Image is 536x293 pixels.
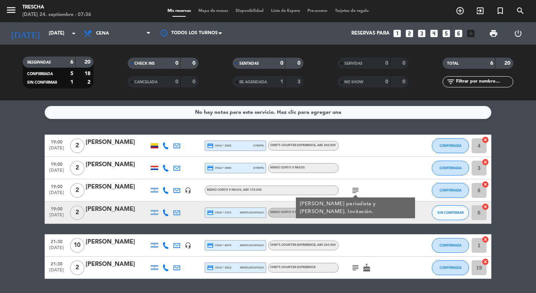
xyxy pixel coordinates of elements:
[316,144,336,147] span: , ARS 260.000
[84,59,92,65] strong: 20
[207,209,214,216] i: credit_card
[440,265,462,270] span: CONFIRMADA
[6,4,17,18] button: menu
[70,161,84,176] span: 2
[490,61,493,66] strong: 6
[504,61,512,66] strong: 20
[70,80,73,85] strong: 1
[207,142,231,149] span: visa * 2830
[70,260,84,275] span: 2
[405,29,414,38] i: looks_two
[429,29,439,38] i: looks_4
[482,203,489,210] i: cancel
[242,189,262,191] span: , ARS 170.000
[47,137,66,146] span: 19:00
[195,9,232,13] span: Mapa de mesas
[86,160,149,170] div: [PERSON_NAME]
[446,77,455,86] i: filter_list
[207,242,214,249] i: credit_card
[440,243,462,247] span: CONFIRMADA
[385,61,388,66] strong: 0
[351,263,360,272] i: subject
[192,79,197,84] strong: 0
[47,259,66,268] span: 21:30
[270,144,336,147] span: Chef's Counter Experience
[447,62,459,65] span: TOTAL
[351,30,390,36] span: Reservas para
[240,210,264,215] span: mercadopago
[440,144,462,148] span: CONFIRMADA
[454,29,463,38] i: looks_6
[232,9,267,13] span: Disponibilidad
[316,244,336,247] span: , ARS 260.000
[47,182,66,190] span: 19:00
[47,213,66,221] span: [DATE]
[385,79,388,84] strong: 0
[300,200,411,216] div: [PERSON_NAME] periodista y [PERSON_NAME]. Invitación.
[195,108,341,117] div: No hay notas para este servicio. Haz clic para agregar una
[239,80,267,84] span: RE AGENDADA
[47,237,66,245] span: 21:30
[297,61,302,66] strong: 0
[134,62,155,65] span: CHECK INS
[270,211,305,214] span: Menú corto 9 pasos
[482,158,489,166] i: cancel
[270,266,316,269] span: Chef's Counter Experience
[185,242,191,249] i: headset_mic
[432,161,469,176] button: CONFIRMADA
[456,6,465,15] i: add_circle_outline
[432,260,469,275] button: CONFIRMADA
[516,6,525,15] i: search
[207,165,214,171] i: credit_card
[240,265,264,270] span: mercadopago
[86,260,149,269] div: [PERSON_NAME]
[297,79,302,84] strong: 3
[304,9,331,13] span: Pre-acceso
[86,205,149,214] div: [PERSON_NAME]
[482,236,489,243] i: cancel
[185,187,191,194] i: headset_mic
[70,183,84,198] span: 2
[437,210,464,215] span: SIN CONFIRMAR
[84,71,92,76] strong: 18
[27,72,53,76] span: CONFIRMADA
[47,245,66,254] span: [DATE]
[455,78,513,86] input: Filtrar por nombre...
[87,80,92,85] strong: 2
[514,29,523,38] i: power_settings_new
[70,59,73,65] strong: 6
[207,189,262,191] span: Menú corto 9 pasos
[253,143,264,148] span: stripe
[253,165,264,170] span: stripe
[482,181,489,188] i: cancel
[240,243,264,248] span: mercadopago
[482,136,489,144] i: cancel
[482,258,489,265] i: cancel
[175,61,178,66] strong: 0
[134,80,157,84] span: CANCELADA
[432,238,469,253] button: CONFIRMADA
[344,62,363,65] span: SERVIDAS
[402,61,407,66] strong: 0
[47,168,66,177] span: [DATE]
[466,29,476,38] i: add_box
[239,62,259,65] span: SENTADAS
[489,29,498,38] span: print
[207,264,231,271] span: visa * 2813
[164,9,195,13] span: Mis reservas
[86,237,149,247] div: [PERSON_NAME]
[270,166,305,169] span: Menú corto 9 pasos
[47,190,66,199] span: [DATE]
[476,6,485,15] i: exit_to_app
[402,79,407,84] strong: 0
[207,264,214,271] i: credit_card
[496,6,505,15] i: turned_in_not
[47,204,66,213] span: 19:00
[441,29,451,38] i: looks_5
[22,11,91,19] div: [DATE] 24. septiembre - 07:36
[6,4,17,16] i: menu
[207,209,231,216] span: visa * 7274
[27,81,57,84] span: SIN CONFIRMAR
[96,31,109,36] span: Cena
[47,146,66,154] span: [DATE]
